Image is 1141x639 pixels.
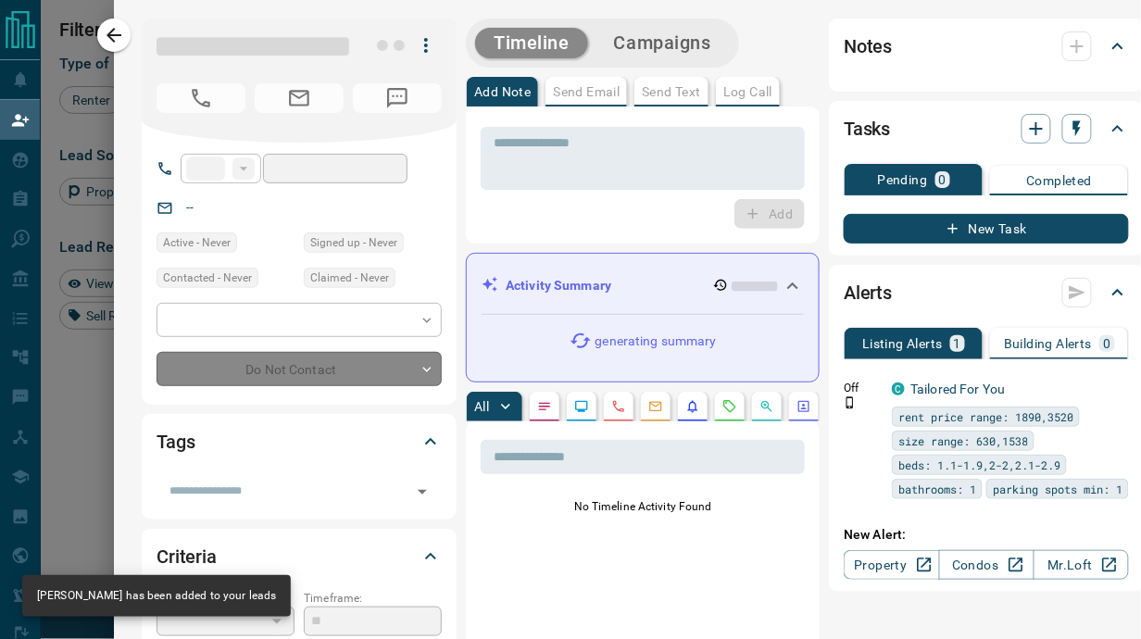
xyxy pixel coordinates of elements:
[474,400,489,413] p: All
[954,337,961,350] p: 1
[898,432,1028,450] span: size range: 630,1538
[255,83,344,113] span: No Email
[898,456,1060,474] span: beds: 1.1-1.9,2-2,2.1-2.9
[844,31,892,61] h2: Notes
[993,480,1122,498] span: parking spots min: 1
[596,28,730,58] button: Campaigns
[163,269,252,287] span: Contacted - Never
[844,24,1129,69] div: Notes
[648,399,663,414] svg: Emails
[1027,174,1093,187] p: Completed
[878,173,928,186] p: Pending
[481,498,805,515] p: No Timeline Activity Found
[163,233,231,252] span: Active - Never
[37,581,276,611] div: [PERSON_NAME] has been added to your leads
[898,407,1073,426] span: rent price range: 1890,3520
[844,114,890,144] h2: Tasks
[482,269,804,303] div: Activity Summary
[844,380,881,396] p: Off
[506,276,611,295] p: Activity Summary
[537,399,552,414] svg: Notes
[910,382,1005,396] a: Tailored For You
[939,173,947,186] p: 0
[759,399,774,414] svg: Opportunities
[611,399,626,414] svg: Calls
[844,278,892,307] h2: Alerts
[310,233,397,252] span: Signed up - Never
[844,106,1129,151] div: Tasks
[157,352,442,386] div: Do Not Contact
[862,337,943,350] p: Listing Alerts
[892,382,905,395] div: condos.ca
[409,479,435,505] button: Open
[574,399,589,414] svg: Lead Browsing Activity
[1103,337,1110,350] p: 0
[844,550,939,580] a: Property
[844,214,1129,244] button: New Task
[157,420,442,464] div: Tags
[596,332,717,351] p: generating summary
[475,28,588,58] button: Timeline
[304,590,442,607] p: Timeframe:
[844,396,857,409] svg: Push Notification Only
[844,270,1129,315] div: Alerts
[1004,337,1092,350] p: Building Alerts
[157,542,217,571] h2: Criteria
[474,85,531,98] p: Add Note
[685,399,700,414] svg: Listing Alerts
[844,525,1129,545] p: New Alert:
[1034,550,1129,580] a: Mr.Loft
[157,83,245,113] span: No Number
[898,480,976,498] span: bathrooms: 1
[939,550,1034,580] a: Condos
[722,399,737,414] svg: Requests
[310,269,389,287] span: Claimed - Never
[186,200,194,215] a: --
[796,399,811,414] svg: Agent Actions
[353,83,442,113] span: No Number
[157,427,194,457] h2: Tags
[157,534,442,579] div: Criteria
